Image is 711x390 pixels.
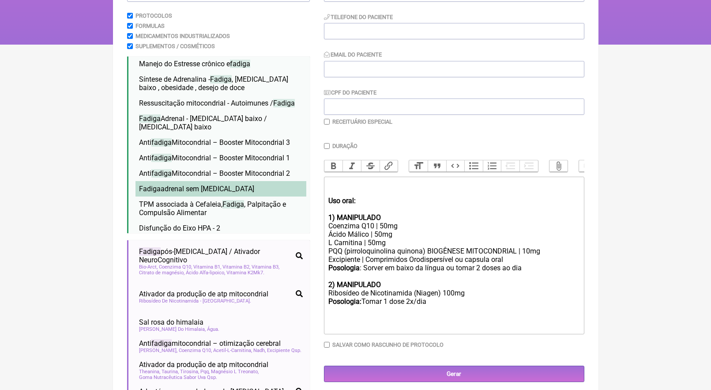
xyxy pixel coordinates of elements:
[211,369,259,375] span: Magnésio L Treonato
[324,366,584,382] input: Gerar
[139,290,268,298] span: Ativador da produção de atp mitocondrial
[328,239,579,247] div: L Carnitina | 50mg
[180,369,199,375] span: Tirosina
[222,200,244,208] span: Fadiga
[332,341,444,348] label: Salvar como rascunho de Protocolo
[342,160,361,172] button: Italic
[139,154,290,162] span: Anti Mitocondrial – Booster Mitocondrial 1
[332,143,357,149] label: Duração
[328,280,381,289] strong: 2) MANIPULADO
[139,369,160,375] span: Theanina
[135,43,215,49] label: Suplementos / Cosméticos
[222,264,250,270] span: Vitamina B2
[139,339,281,348] span: Anti mitocondrial – otimização cerebral
[446,160,465,172] button: Code
[409,160,428,172] button: Heading
[273,99,295,107] span: Fadiga
[267,348,301,353] span: Excipiente Qsp
[328,222,579,230] div: Coenzima Q10 | 50mg
[210,75,232,83] span: Fadiga
[579,160,598,172] button: Undo
[162,369,179,375] span: Taurina
[139,298,251,304] span: Ribosídeo De Nicotinamida - [GEOGRAPHIC_DATA]
[226,270,264,276] span: Vitamina K2Mk7
[332,118,392,125] label: Receituário Especial
[324,160,343,172] button: Bold
[328,264,360,272] strong: Posologia
[139,247,292,264] span: pós-[MEDICAL_DATA] / Ativador NeuroCognitivo
[380,160,398,172] button: Link
[328,230,579,239] div: Ácido Málico | 50mg
[193,264,221,270] span: Vitamina B1
[139,185,254,193] span: adrenal sem [MEDICAL_DATA]
[328,197,356,205] strong: Uso oral:
[186,270,225,276] span: Ácido Alfa-lipoico
[139,138,290,147] span: Anti Mitocondrial – Booster Mitocondrial 3
[483,160,501,172] button: Numbers
[139,169,290,178] span: Anti Mitocondrial – Booster Mitocondrial 2
[151,339,172,348] span: fadiga
[139,270,184,276] span: Citrato de magnésio
[501,160,519,172] button: Decrease Level
[139,326,206,332] span: [PERSON_NAME] Do Himalaia
[139,185,161,193] span: Fadiga
[253,348,266,353] span: Nadh
[139,200,286,217] span: TPM associada à Cefaleia, , Palpitação e Compulsão Alimentar
[139,375,217,380] span: Goma Nutracêutica Sabor Uva Qsp
[519,160,538,172] button: Increase Level
[324,89,377,96] label: CPF do Paciente
[139,264,158,270] span: Bio-Arct
[361,160,380,172] button: Strikethrough
[135,33,230,39] label: Medicamentos Industrializados
[139,224,220,232] span: Disfunção do Eixo HPA - 2
[328,264,579,331] div: : Sorver em baixo da língua ou tomar 2 doses ao dia Ribosídeo de Nicotinamida (Niagen) 100mg Toma...
[151,154,172,162] span: fadiga
[549,160,568,172] button: Attach Files
[139,99,295,107] span: Ressuscitação mitocondrial - Autoimunes /
[179,348,212,353] span: Coenzima Q10
[324,51,382,58] label: Email do Paciente
[139,318,203,326] span: Sal rosa do himalaia
[200,369,210,375] span: Pqq
[151,169,172,178] span: fadiga
[159,264,192,270] span: Coenzima Q10
[139,60,250,68] span: Manejo do Estresse crônico e
[328,297,361,306] strong: Posologia:
[213,348,252,353] span: Acetil-L-Carnitina
[139,360,268,369] span: Ativador da produção de atp mitocondrial
[324,14,393,20] label: Telefone do Paciente
[139,75,288,92] span: Síntese de Adrenalina - , [MEDICAL_DATA] baixo , obesidade , desejo de doce
[139,247,161,256] span: Fadiga
[230,60,250,68] span: fadiga
[151,138,172,147] span: fadiga
[135,12,172,19] label: Protocolos
[428,160,446,172] button: Quote
[328,247,579,264] div: PQQ (pirroloquinolina quinona) BIOGÊNESE MITOCONDRIAL | 10mg Excipiente | Comprimidos Orodispersí...
[139,114,267,131] span: Adrenal - [MEDICAL_DATA] baixo / [MEDICAL_DATA] baixo
[464,160,483,172] button: Bullets
[135,23,165,29] label: Formulas
[207,326,219,332] span: Água
[139,348,177,353] span: [PERSON_NAME]
[328,213,381,222] strong: 1) MANIPULADO
[252,264,279,270] span: Vitamina B3
[139,114,161,123] span: Fadiga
